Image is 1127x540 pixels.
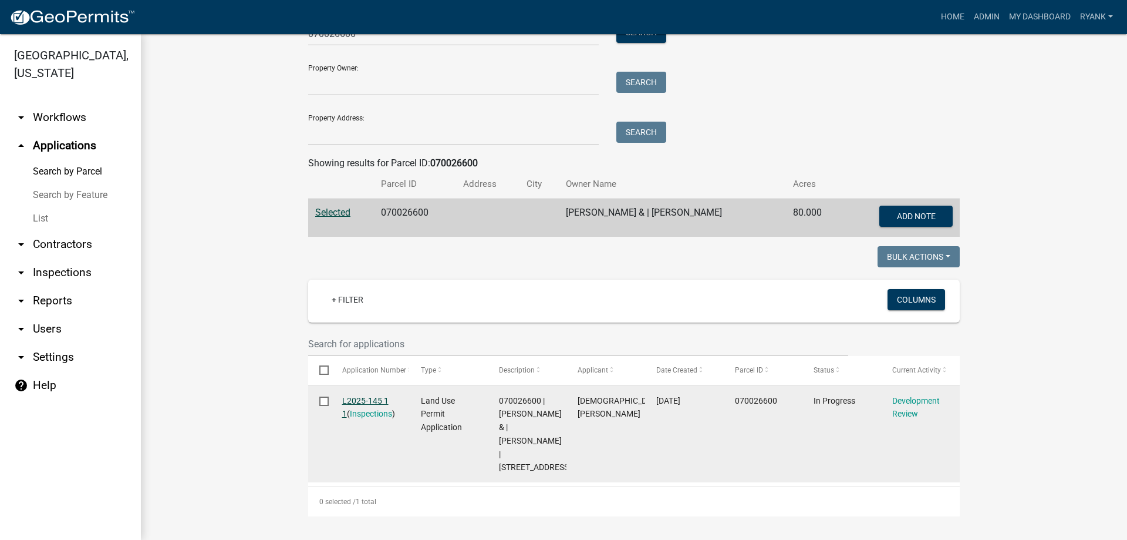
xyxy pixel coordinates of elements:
[14,237,28,251] i: arrow_drop_down
[14,294,28,308] i: arrow_drop_down
[14,350,28,364] i: arrow_drop_down
[456,170,519,198] th: Address
[308,332,848,356] input: Search for applications
[409,356,488,384] datatable-header-cell: Type
[735,396,777,405] span: 070026600
[308,156,960,170] div: Showing results for Parcel ID:
[814,366,834,374] span: Status
[319,498,356,506] span: 0 selected /
[14,110,28,125] i: arrow_drop_down
[499,396,571,472] span: 070026600 | JOSEPH RAYMOND SCAPANSKI & | MARY LOUISE WAINRIGHT | 5550 85TH ST NE
[896,212,935,221] span: Add Note
[645,356,724,384] datatable-header-cell: Date Created
[342,366,406,374] span: Application Number
[616,72,666,93] button: Search
[802,356,881,384] datatable-header-cell: Status
[430,157,478,169] strong: 070026600
[315,207,350,218] a: Selected
[308,487,960,516] div: 1 total
[14,139,28,153] i: arrow_drop_up
[786,170,843,198] th: Acres
[499,366,535,374] span: Description
[559,170,786,198] th: Owner Name
[735,366,763,374] span: Parcel ID
[936,6,969,28] a: Home
[566,356,645,384] datatable-header-cell: Applicant
[342,396,389,419] a: L2025-145 1 1
[656,366,697,374] span: Date Created
[14,266,28,280] i: arrow_drop_down
[724,356,802,384] datatable-header-cell: Parcel ID
[559,199,786,237] td: [PERSON_NAME] & | [PERSON_NAME]
[578,396,663,419] span: Christian Scapanski
[342,394,399,421] div: ( )
[374,170,456,198] th: Parcel ID
[322,289,373,310] a: + Filter
[878,246,960,267] button: Bulk Actions
[892,396,940,419] a: Development Review
[374,199,456,237] td: 070026600
[488,356,566,384] datatable-header-cell: Description
[519,170,559,198] th: City
[888,289,945,310] button: Columns
[814,396,855,405] span: In Progress
[14,322,28,336] i: arrow_drop_down
[330,356,409,384] datatable-header-cell: Application Number
[879,206,953,227] button: Add Note
[616,122,666,143] button: Search
[1075,6,1118,28] a: RyanK
[308,356,330,384] datatable-header-cell: Select
[892,366,941,374] span: Current Activity
[578,366,608,374] span: Applicant
[350,409,392,418] a: Inspections
[421,396,462,432] span: Land Use Permit Application
[881,356,960,384] datatable-header-cell: Current Activity
[14,378,28,393] i: help
[656,396,680,405] span: 10/08/2025
[421,366,436,374] span: Type
[1004,6,1075,28] a: My Dashboard
[969,6,1004,28] a: Admin
[786,199,843,237] td: 80.000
